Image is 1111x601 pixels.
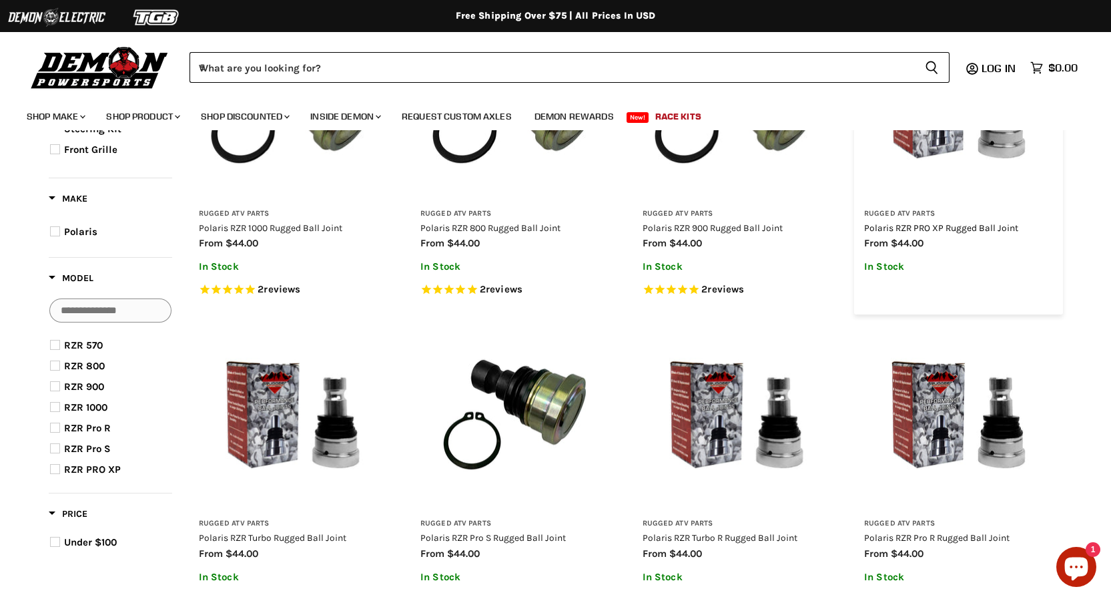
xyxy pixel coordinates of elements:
[7,5,107,30] img: Demon Electric Logo 2
[49,508,87,520] span: Price
[669,548,702,560] span: $44.00
[27,43,173,91] img: Demon Powersports
[49,508,87,524] button: Filter by Price
[420,283,609,297] span: Rated 5.0 out of 5 stars 2 reviews
[643,222,783,233] a: Polaris RZR 900 Rugged Ball Joint
[420,548,444,560] span: from
[643,548,667,560] span: from
[49,298,171,323] input: Search Options
[258,283,300,295] span: 2 reviews
[392,103,522,130] a: Request Custom Axles
[49,272,93,284] span: Model
[420,321,609,510] img: Polaris RZR Pro S Rugged Ball Joint
[191,103,298,130] a: Shop Discounted
[264,283,300,295] span: reviews
[199,283,388,297] span: Rated 5.0 out of 5 stars 2 reviews
[976,62,1024,74] a: Log in
[226,237,258,249] span: $44.00
[199,548,223,560] span: from
[199,572,388,583] p: In Stock
[199,209,388,219] h3: Rugged ATV Parts
[643,572,831,583] p: In Stock
[420,572,609,583] p: In Stock
[645,103,711,130] a: Race Kits
[486,283,522,295] span: reviews
[643,261,831,272] p: In Stock
[524,103,624,130] a: Demon Rewards
[64,360,105,372] span: RZR 800
[64,381,104,393] span: RZR 900
[64,226,97,238] span: Polaris
[64,401,107,413] span: RZR 1000
[864,237,888,249] span: from
[891,237,923,249] span: $44.00
[199,237,223,249] span: from
[64,443,111,455] span: RZR Pro S
[199,321,388,510] img: Polaris RZR Turbo Rugged Ball Joint
[643,321,831,510] img: Polaris RZR Turbo R Rugged Ball Joint
[864,222,1018,233] a: Polaris RZR PRO XP Rugged Ball Joint
[199,532,346,543] a: Polaris RZR Turbo Rugged Ball Joint
[226,548,258,560] span: $44.00
[17,97,1074,130] ul: Main menu
[64,463,121,475] span: RZR PRO XP
[864,532,1010,543] a: Polaris RZR Pro R Rugged Ball Joint
[190,52,950,83] form: Product
[199,519,388,529] h3: Rugged ATV Parts
[447,237,480,249] span: $44.00
[864,572,1053,583] p: In Stock
[643,519,831,529] h3: Rugged ATV Parts
[420,261,609,272] p: In Stock
[480,283,522,295] span: 2 reviews
[1052,547,1100,590] inbox-online-store-chat: Shopify online store chat
[420,222,561,233] a: Polaris RZR 800 Rugged Ball Joint
[864,209,1053,219] h3: Rugged ATV Parts
[914,52,950,83] button: Search
[190,52,914,83] input: When autocomplete results are available use up and down arrows to review and enter to select
[707,283,744,295] span: reviews
[669,237,702,249] span: $44.00
[17,103,93,130] a: Shop Make
[1024,58,1084,77] a: $0.00
[49,272,93,288] button: Filter by Model
[199,222,342,233] a: Polaris RZR 1000 Rugged Ball Joint
[107,5,207,30] img: TGB Logo 2
[96,103,188,130] a: Shop Product
[864,548,888,560] span: from
[64,536,117,548] span: Under $100
[1048,61,1078,74] span: $0.00
[64,144,117,156] span: Front Grille
[420,519,609,529] h3: Rugged ATV Parts
[982,61,1016,75] span: Log in
[643,283,831,297] span: Rated 5.0 out of 5 stars 2 reviews
[300,103,389,130] a: Inside Demon
[643,237,667,249] span: from
[22,10,1090,22] div: Free Shipping Over $75 | All Prices In USD
[891,548,923,560] span: $44.00
[64,339,103,351] span: RZR 570
[643,209,831,219] h3: Rugged ATV Parts
[64,422,111,434] span: RZR Pro R
[420,532,566,543] a: Polaris RZR Pro S Rugged Ball Joint
[447,548,480,560] span: $44.00
[864,261,1053,272] p: In Stock
[49,193,87,204] span: Make
[643,532,797,543] a: Polaris RZR Turbo R Rugged Ball Joint
[420,237,444,249] span: from
[864,321,1053,510] img: Polaris RZR Pro R Rugged Ball Joint
[420,209,609,219] h3: Rugged ATV Parts
[627,112,649,123] span: New!
[701,283,744,295] span: 2 reviews
[199,261,388,272] p: In Stock
[49,192,87,209] button: Filter by Make
[864,519,1053,529] h3: Rugged ATV Parts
